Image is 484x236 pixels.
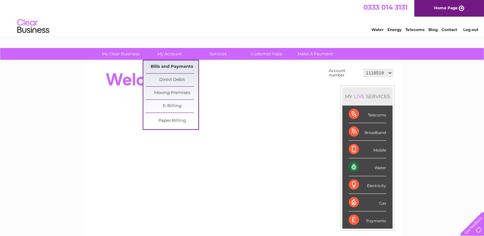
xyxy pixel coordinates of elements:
a: Customer Help [240,48,293,60]
div: Water [349,158,386,176]
div: Gas [349,194,386,211]
div: Payments [349,211,386,229]
a: Telecoms [405,27,424,32]
a: My Account [143,48,196,60]
div: MY SERVICES [342,87,393,106]
a: Make A Payment [289,48,342,60]
a: E-Billing [146,100,198,113]
a: Blog [428,27,438,32]
div: Mobile [349,141,386,158]
a: Paper Billing [146,114,198,127]
a: Moving Premises [146,87,198,99]
a: Log out [463,27,478,32]
div: Clear Business is a trading name of Verastar Limited (registered in [GEOGRAPHIC_DATA] No. 3667643... [91,4,393,31]
a: My Clear Business [94,48,147,60]
img: logo.png [17,17,50,36]
div: Telecoms [349,106,386,123]
div: Electricity [349,176,386,194]
div: Broadband [349,123,386,141]
a: Water [371,27,384,32]
a: 0333 014 3131 [363,3,408,11]
a: Contact [441,27,457,32]
div: LIVE [353,93,366,99]
a: Bills and Payments [146,60,198,73]
a: Services [192,48,244,60]
td: Account number [327,67,362,79]
a: Direct Debit [146,74,198,86]
a: Energy [387,27,401,32]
